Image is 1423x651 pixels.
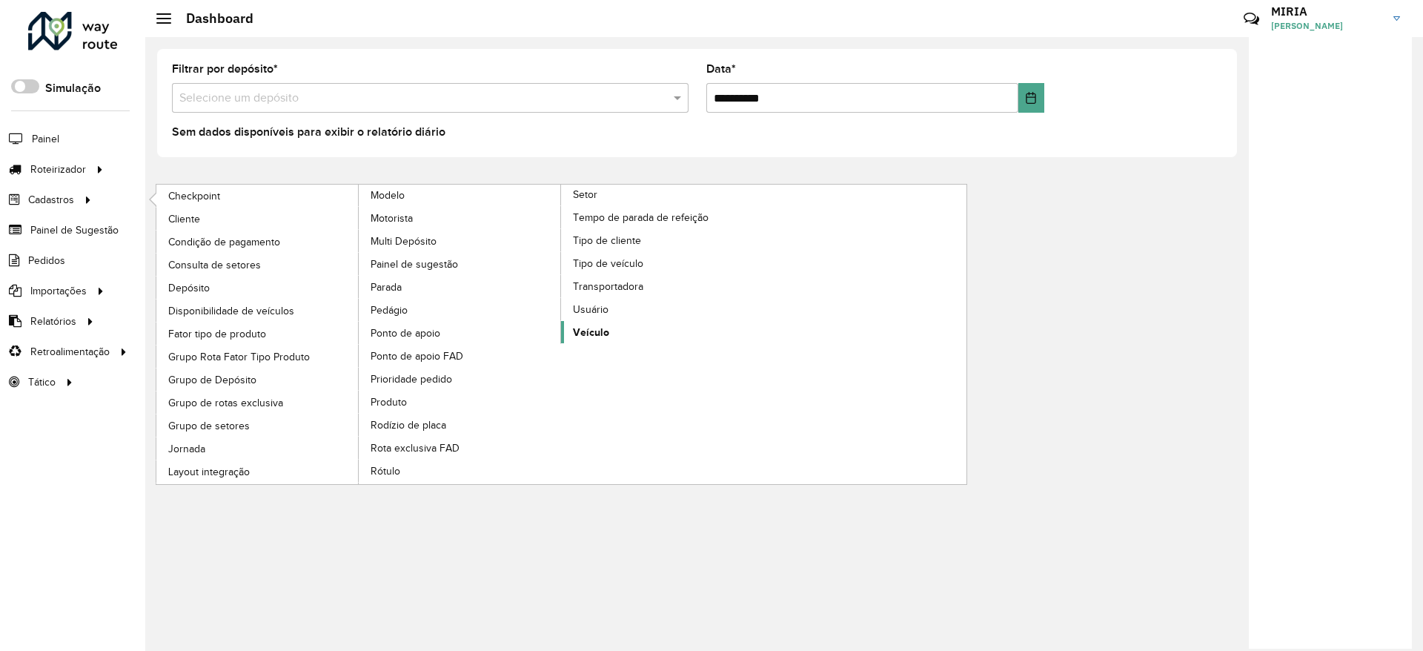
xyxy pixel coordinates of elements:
[359,391,562,413] a: Produto
[371,440,460,456] span: Rota exclusiva FAD
[156,414,359,437] a: Grupo de setores
[168,464,250,480] span: Layout integração
[1235,3,1267,35] a: Contato Rápido
[371,188,405,203] span: Modelo
[573,325,609,340] span: Veículo
[168,418,250,434] span: Grupo de setores
[156,185,359,207] a: Checkpoint
[359,322,562,344] a: Ponto de apoio
[573,279,643,294] span: Transportadora
[371,234,437,249] span: Multi Depósito
[156,369,359,391] a: Grupo de Depósito
[371,394,407,410] span: Produto
[30,222,119,238] span: Painel de Sugestão
[168,188,220,204] span: Checkpoint
[28,192,74,208] span: Cadastros
[172,123,445,141] label: Sem dados disponíveis para exibir o relatório diário
[171,10,253,27] h2: Dashboard
[573,187,597,202] span: Setor
[168,349,310,365] span: Grupo Rota Fator Tipo Produto
[156,346,359,368] a: Grupo Rota Fator Tipo Produto
[1018,83,1044,113] button: Choose Date
[573,210,709,225] span: Tempo de parada de refeição
[359,299,562,321] a: Pedágio
[573,256,643,271] span: Tipo de veículo
[371,371,452,387] span: Prioridade pedido
[156,208,359,230] a: Cliente
[706,60,736,78] label: Data
[561,206,764,228] a: Tempo de parada de refeição
[30,344,110,360] span: Retroalimentação
[156,185,562,484] a: Modelo
[45,79,101,97] label: Simulação
[561,298,764,320] a: Usuário
[371,303,408,318] span: Pedágio
[168,303,294,319] span: Disponibilidade de veículos
[371,211,413,226] span: Motorista
[168,257,261,273] span: Consulta de setores
[359,437,562,459] a: Rota exclusiva FAD
[371,280,402,295] span: Parada
[156,300,359,322] a: Disponibilidade de veículos
[168,234,280,250] span: Condição de pagamento
[156,277,359,299] a: Depósito
[371,463,400,479] span: Rótulo
[561,275,764,297] a: Transportadora
[168,326,266,342] span: Fator tipo de produto
[359,276,562,298] a: Parada
[168,395,283,411] span: Grupo de rotas exclusiva
[30,162,86,177] span: Roteirizador
[371,325,440,341] span: Ponto de apoio
[156,437,359,460] a: Jornada
[28,374,56,390] span: Tático
[359,345,562,367] a: Ponto de apoio FAD
[156,323,359,345] a: Fator tipo de produto
[1271,19,1382,33] span: [PERSON_NAME]
[30,283,87,299] span: Importações
[30,314,76,329] span: Relatórios
[371,417,446,433] span: Rodízio de placa
[28,253,65,268] span: Pedidos
[32,131,59,147] span: Painel
[168,441,205,457] span: Jornada
[359,230,562,252] a: Multi Depósito
[371,257,458,272] span: Painel de sugestão
[359,368,562,390] a: Prioridade pedido
[359,207,562,229] a: Motorista
[561,321,764,343] a: Veículo
[172,60,278,78] label: Filtrar por depósito
[168,211,200,227] span: Cliente
[359,460,562,482] a: Rótulo
[561,252,764,274] a: Tipo de veículo
[561,229,764,251] a: Tipo de cliente
[573,302,608,317] span: Usuário
[359,414,562,436] a: Rodízio de placa
[359,185,764,484] a: Setor
[168,372,256,388] span: Grupo de Depósito
[371,348,463,364] span: Ponto de apoio FAD
[359,253,562,275] a: Painel de sugestão
[168,280,210,296] span: Depósito
[156,231,359,253] a: Condição de pagamento
[156,460,359,483] a: Layout integração
[156,391,359,414] a: Grupo de rotas exclusiva
[573,233,641,248] span: Tipo de cliente
[1271,4,1382,19] h3: MIRIA
[156,254,359,276] a: Consulta de setores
